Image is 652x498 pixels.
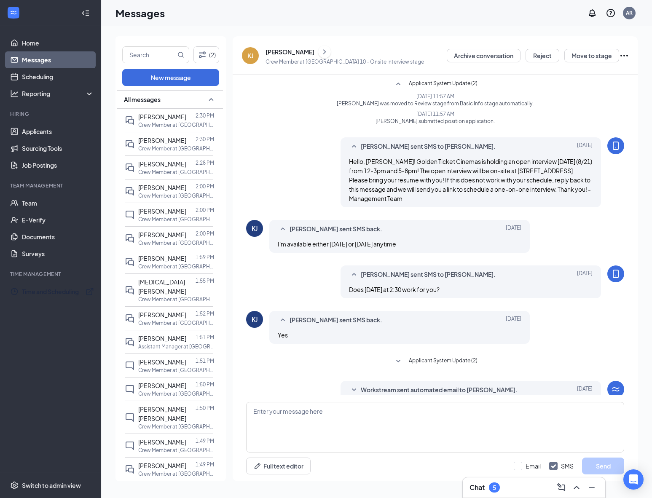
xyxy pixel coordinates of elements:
[81,9,90,17] svg: Collapse
[138,462,186,469] span: [PERSON_NAME]
[506,224,521,234] span: [DATE]
[247,51,253,60] div: KJ
[322,93,548,100] span: [DATE] 11:57 AM
[22,89,94,98] div: Reporting
[125,337,135,347] svg: DoubleChat
[125,186,135,196] svg: DoubleChat
[138,278,186,295] span: [MEDICAL_DATA][PERSON_NAME]
[572,482,582,493] svg: ChevronUp
[193,46,219,63] button: Filter (2)
[252,315,258,324] div: KJ
[196,334,214,341] p: 1:51 PM
[611,384,621,394] svg: WorkstreamLogo
[138,405,186,422] span: [PERSON_NAME] [PERSON_NAME]
[22,51,94,68] a: Messages
[22,283,94,300] a: Time and SchedulingExternalLink
[138,145,214,152] p: Crew Member at [GEOGRAPHIC_DATA] 10
[393,79,403,89] svg: SmallChevronUp
[196,310,214,317] p: 1:52 PM
[138,239,214,246] p: Crew Member at [GEOGRAPHIC_DATA] 10
[138,390,214,397] p: Crew Member at [GEOGRAPHIC_DATA] 10
[322,110,548,118] span: [DATE] 11:57 AM
[22,481,81,490] div: Switch to admin view
[125,257,135,267] svg: DoubleChat
[409,356,478,367] span: Applicant System Update (2)
[619,51,629,61] svg: Ellipses
[138,296,214,303] p: Crew Member at [GEOGRAPHIC_DATA] 10
[125,163,135,173] svg: DoubleChat
[125,139,135,149] svg: DoubleChat
[138,160,186,168] span: [PERSON_NAME]
[409,79,478,89] span: Applicant System Update (2)
[22,228,94,245] a: Documents
[393,356,403,367] svg: SmallChevronDown
[196,437,214,444] p: 1:49 PM
[570,481,583,494] button: ChevronUp
[196,381,214,388] p: 1:50 PM
[196,230,214,237] p: 2:00 PM
[22,140,94,157] a: Sourcing Tools
[577,270,593,280] span: [DATE]
[125,210,135,220] svg: ChatInactive
[125,361,135,371] svg: ChatInactive
[196,136,214,143] p: 2:30 PM
[138,423,214,430] p: Crew Member at [GEOGRAPHIC_DATA] 10
[349,385,359,395] svg: SmallChevronDown
[22,245,94,262] a: Surveys
[10,481,19,490] svg: Settings
[125,412,135,423] svg: ChatInactive
[125,464,135,474] svg: DoubleChat
[556,482,566,493] svg: ComposeMessage
[196,159,214,166] p: 2:28 PM
[626,9,633,16] div: AR
[10,89,19,98] svg: Analysis
[125,384,135,394] svg: ChatInactive
[177,51,184,58] svg: MagnifyingGlass
[577,142,593,152] span: [DATE]
[196,357,214,364] p: 1:51 PM
[587,8,597,18] svg: Notifications
[349,158,592,202] span: Hello, [PERSON_NAME]! Golden Ticket Cinemas is holding an open interview [DATE] (8/21) from 12-3p...
[470,483,485,492] h3: Chat
[290,224,382,234] span: [PERSON_NAME] sent SMS back.
[582,458,624,474] button: Send
[278,240,396,248] span: I'm available either [DATE] or [DATE] anytime
[22,212,94,228] a: E-Verify
[393,79,478,89] button: SmallChevronUpApplicant System Update (2)
[361,270,496,280] span: [PERSON_NAME] sent SMS to [PERSON_NAME].
[197,50,207,60] svg: Filter
[138,263,214,270] p: Crew Member at [GEOGRAPHIC_DATA] 10
[138,184,186,191] span: [PERSON_NAME]
[138,169,214,176] p: Crew Member at [GEOGRAPHIC_DATA] 10
[196,277,214,284] p: 1:55 PM
[138,367,214,374] p: Crew Member at [GEOGRAPHIC_DATA] 10
[252,224,258,233] div: KJ
[447,49,521,62] button: Archive conversation
[138,438,186,446] span: [PERSON_NAME]
[22,195,94,212] a: Team
[125,313,135,324] svg: DoubleChat
[124,95,161,104] span: All messages
[22,157,94,174] a: Job Postings
[322,100,548,107] span: [PERSON_NAME] was moved to Review stage from Basic Info stage automatically.
[138,358,186,366] span: [PERSON_NAME]
[123,47,176,63] input: Search
[322,118,548,125] span: [PERSON_NAME] submitted position application.
[138,192,214,199] p: Crew Member at [GEOGRAPHIC_DATA] 10
[266,48,314,56] div: [PERSON_NAME]
[349,142,359,152] svg: SmallChevronUp
[138,470,214,477] p: Crew Member at [GEOGRAPHIC_DATA] 10
[22,123,94,140] a: Applicants
[349,270,359,280] svg: SmallChevronUp
[138,382,186,389] span: [PERSON_NAME]
[246,458,311,474] button: Full text editorPen
[10,110,92,118] div: Hiring
[196,206,214,214] p: 2:00 PM
[361,385,518,395] span: Workstream sent automated email to [PERSON_NAME].
[506,315,521,325] span: [DATE]
[611,269,621,279] svg: MobileSms
[196,404,214,412] p: 1:50 PM
[206,94,216,104] svg: SmallChevronUp
[10,182,92,189] div: Team Management
[606,8,616,18] svg: QuestionInfo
